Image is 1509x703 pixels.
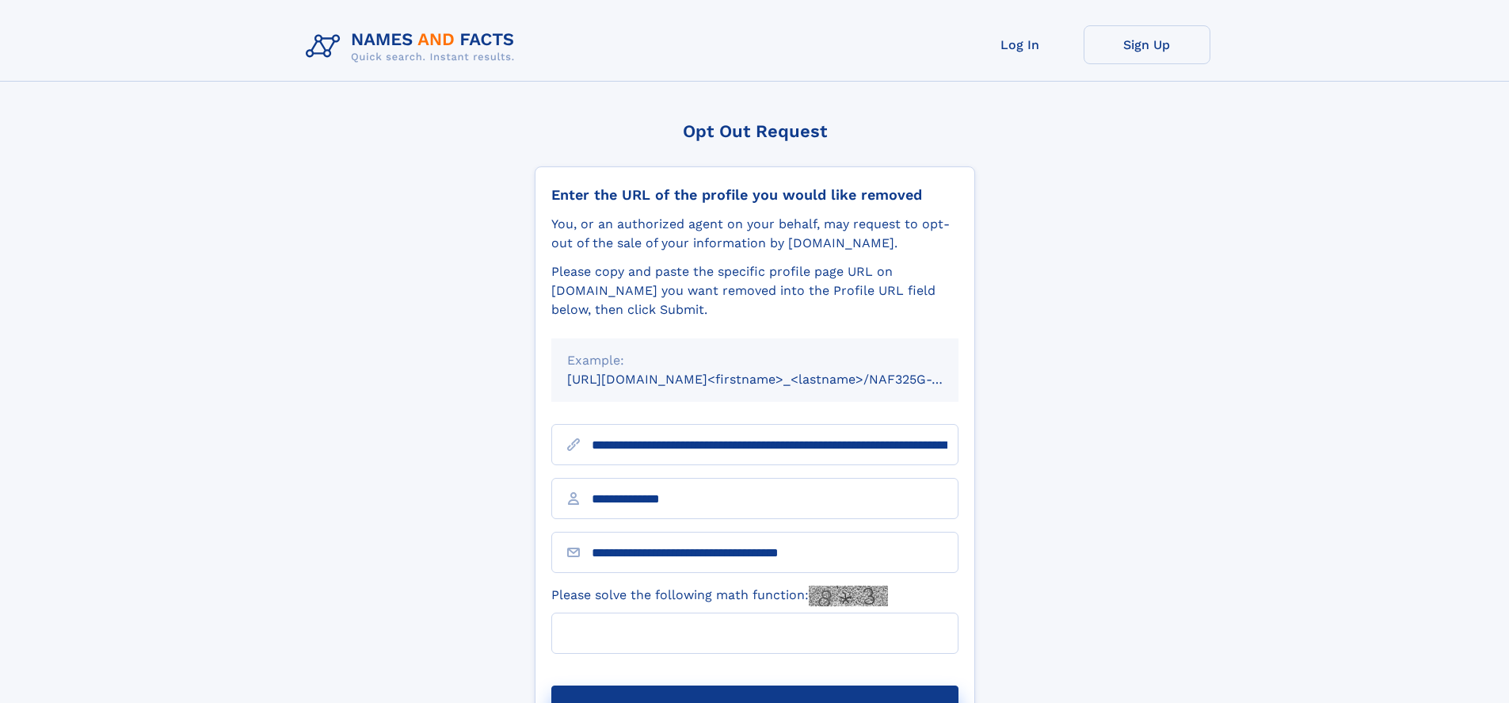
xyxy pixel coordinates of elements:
[551,186,958,204] div: Enter the URL of the profile you would like removed
[567,372,989,387] small: [URL][DOMAIN_NAME]<firstname>_<lastname>/NAF325G-xxxxxxxx
[299,25,528,68] img: Logo Names and Facts
[1084,25,1210,64] a: Sign Up
[535,121,975,141] div: Opt Out Request
[551,586,888,606] label: Please solve the following math function:
[551,215,958,253] div: You, or an authorized agent on your behalf, may request to opt-out of the sale of your informatio...
[551,262,958,319] div: Please copy and paste the specific profile page URL on [DOMAIN_NAME] you want removed into the Pr...
[957,25,1084,64] a: Log In
[567,351,943,370] div: Example:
